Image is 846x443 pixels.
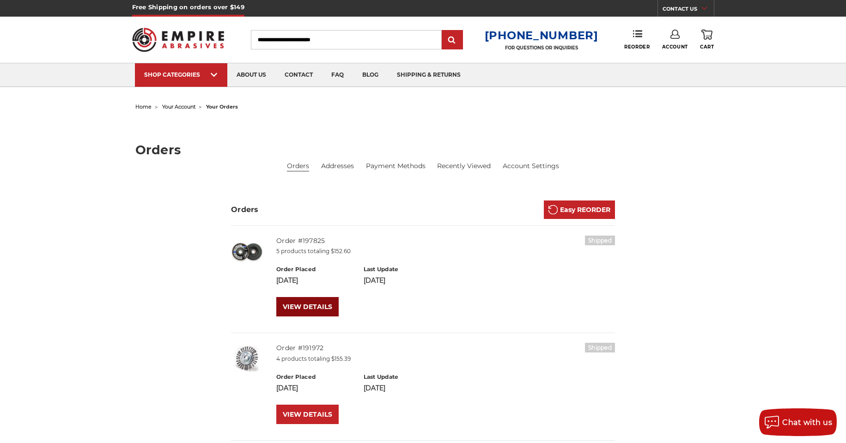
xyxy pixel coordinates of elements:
[275,63,322,87] a: contact
[585,236,615,245] h6: Shipped
[227,63,275,87] a: about us
[585,343,615,352] h6: Shipped
[231,236,263,268] img: Black Hawk Abrasives 4.5 inch curved edge flap disc
[276,276,298,285] span: [DATE]
[135,103,152,110] a: home
[321,161,354,171] a: Addresses
[276,384,298,392] span: [DATE]
[663,4,714,17] a: CONTACT US
[700,44,714,50] span: Cart
[782,418,832,427] span: Chat with us
[624,44,650,50] span: Reorder
[700,30,714,50] a: Cart
[206,103,238,110] span: your orders
[276,297,339,316] a: VIEW DETAILS
[144,71,218,78] div: SHOP CATEGORIES
[759,408,837,436] button: Chat with us
[322,63,353,87] a: faq
[231,204,259,215] h3: Orders
[276,373,353,381] h6: Order Placed
[388,63,470,87] a: shipping & returns
[276,405,339,424] a: VIEW DETAILS
[364,265,441,273] h6: Last Update
[162,103,195,110] a: your account
[437,161,491,171] a: Recently Viewed
[485,45,598,51] p: FOR QUESTIONS OR INQUIRIES
[276,355,615,363] p: 4 products totaling $155.39
[276,247,615,255] p: 5 products totaling $152.60
[364,384,385,392] span: [DATE]
[503,161,559,171] a: Account Settings
[132,22,225,58] img: Empire Abrasives
[353,63,388,87] a: blog
[544,200,615,219] a: Easy REORDER
[662,44,688,50] span: Account
[364,373,441,381] h6: Last Update
[287,161,309,171] li: Orders
[485,29,598,42] a: [PHONE_NUMBER]
[443,31,462,49] input: Submit
[276,237,325,245] a: Order #197825
[276,265,353,273] h6: Order Placed
[364,276,385,285] span: [DATE]
[366,161,426,171] a: Payment Methods
[276,344,323,352] a: Order #191972
[135,144,711,156] h1: Orders
[624,30,650,49] a: Reorder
